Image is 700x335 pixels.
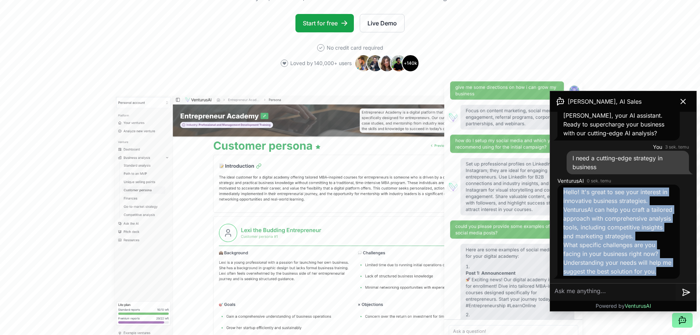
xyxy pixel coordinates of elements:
p: Powered by [596,302,651,310]
img: Avatar 1 [355,54,372,72]
img: Avatar 4 [390,54,408,72]
a: Live Demo [360,14,405,32]
span: I need a cutting-edge strategy in business [572,154,663,171]
time: 0 sek. temu [587,178,611,184]
a: Start for free [295,14,354,32]
span: VenturusAI [557,177,584,185]
img: Avatar 2 [366,54,384,72]
p: What specific challenges are you facing in your business right now? Understanding your needs will... [563,240,674,276]
span: You [653,143,662,151]
span: VenturusAI [625,303,651,309]
time: 3 sek. temu [665,144,689,150]
p: Hello! It's great to see your interest in innovative business strategies. VenturusAI can help you... [563,188,674,240]
img: Avatar 3 [378,54,396,72]
span: [PERSON_NAME], AI Sales [568,97,642,106]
